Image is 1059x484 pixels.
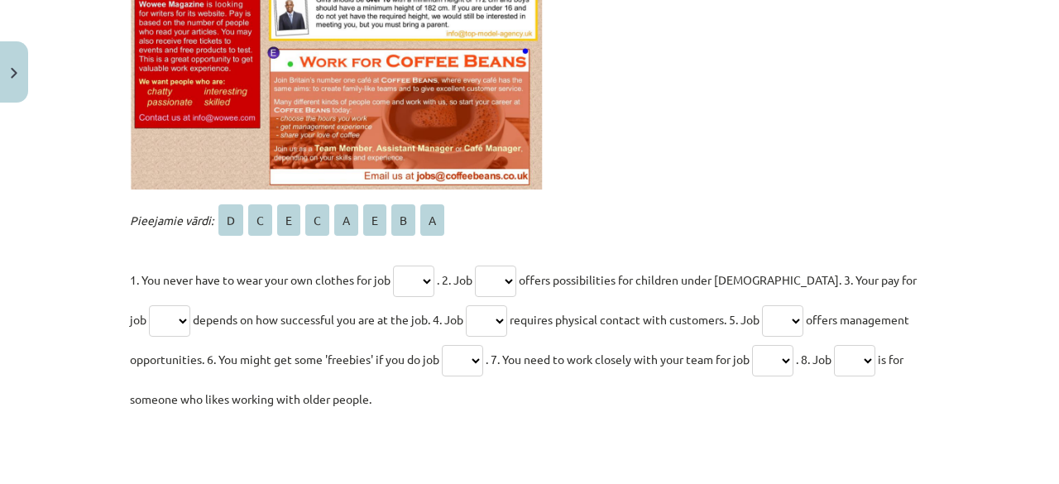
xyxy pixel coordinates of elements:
span: 1. You never have to wear your own clothes for job [130,272,391,287]
span: requires physical contact with customers. 5. Job [510,312,760,327]
span: Pieejamie vārdi: [130,213,213,228]
span: offers possibilities for children under [DEMOGRAPHIC_DATA]. 3. Your pay for job [130,272,917,327]
span: A [334,204,358,236]
span: B [391,204,415,236]
span: . 8. Job [796,352,831,367]
span: . 2. Job [437,272,472,287]
span: is for someone who likes working with older people. [130,352,903,406]
span: E [277,204,300,236]
span: D [218,204,243,236]
span: C [248,204,272,236]
span: A [420,204,444,236]
span: offers management opportunities. 6. You might get some 'freebies' if you do job [130,312,909,367]
span: E [363,204,386,236]
span: depends on how successful you are at the job. 4. Job [193,312,463,327]
span: C [305,204,329,236]
img: icon-close-lesson-0947bae3869378f0d4975bcd49f059093ad1ed9edebbc8119c70593378902aed.svg [11,68,17,79]
span: . 7. You need to work closely with your team for job [486,352,750,367]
